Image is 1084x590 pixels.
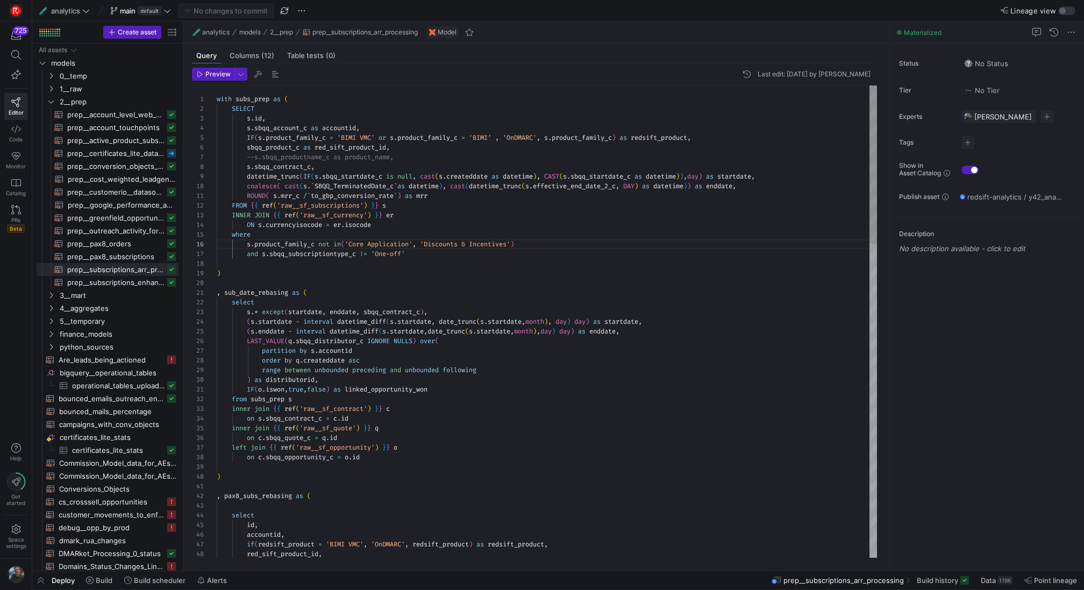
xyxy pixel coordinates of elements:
[37,224,179,237] a: prep__outreach_activity_for_sdrs​​​​​​​​​​
[619,133,627,142] span: as
[495,133,499,142] span: ,
[60,315,177,328] span: 5__temporary
[379,133,386,142] span: or
[443,172,446,181] span: .
[266,133,326,142] span: product_family_c
[461,133,465,142] span: =
[37,44,179,56] div: Press SPACE to select this row.
[450,182,465,190] span: cast
[439,182,443,190] span: )
[438,29,457,36] span: Model
[37,4,92,18] button: 🧪analytics
[967,193,1062,201] span: redsift-analytics / y42_analytics_main / prep__subscriptions_arr_processing
[67,225,165,237] span: prep__outreach_activity_for_sdrs​​​​​​​​​​
[196,52,217,59] span: Query
[394,182,397,190] span: `
[59,393,165,405] span: bounced_emails_outreach_enhanced​​​​​​​​​​
[326,52,336,59] span: (0)
[687,133,691,142] span: ,
[612,133,616,142] span: )
[698,172,702,181] span: )
[37,547,179,560] a: DMARket_Processing_0_status​​​​​​​​​​
[299,172,303,181] span: (
[4,120,27,147] a: Code
[307,191,311,200] span: `
[59,483,177,495] span: Conversions_Objects​​​​​​​​​​
[544,172,559,181] span: CAST
[964,59,973,68] img: No status
[899,162,941,177] span: Show in Asset Catalog
[623,182,634,190] span: DAY
[37,263,179,276] a: prep__subscriptions_arr_processing​​​​​​​​​​
[356,124,360,132] span: ,
[899,60,953,67] span: Status
[961,83,1002,97] button: No tierNo Tier
[525,182,529,190] span: s
[254,162,311,171] span: sbqq_contract_c
[397,191,401,200] span: )
[192,172,204,181] div: 9
[192,162,204,172] div: 8
[4,93,27,120] a: Editor
[59,560,165,573] span: Domains_Status_Changes_Linked_to_Implementation_Projects​​​​​​​​​​
[273,95,281,103] span: as
[6,536,26,549] span: Space settings
[964,86,1000,95] span: No Tier
[311,191,394,200] span: to_gbp_conversion_rate
[318,172,322,181] span: .
[37,457,179,470] a: Commission_Model_data_for_AEs_and_SDRs_aeoutput​​​​​​​​​​
[277,182,281,190] span: (
[37,69,179,82] div: Press SPACE to select this row.
[537,133,540,142] span: ,
[9,455,23,461] span: Help
[964,112,972,121] img: https://storage.googleapis.com/y42-prod-data-exchange/images/6IdsliWYEjCj6ExZYNtk9pMT8U8l8YHLguyz...
[284,95,288,103] span: (
[37,521,179,534] a: debug__opp_by_prod​​​​​​​​​​
[59,522,165,534] span: debug__opp_by_prod​​​​​​​​​​
[67,276,165,289] span: prep__subscriptions_enhanced​​​​​​​​​​
[192,29,200,36] span: 🧪
[266,191,269,200] span: (
[118,29,156,36] span: Create asset
[429,29,436,35] img: undefined
[4,26,27,45] button: 725
[9,109,24,116] span: Editor
[311,162,315,171] span: ,
[4,201,27,237] a: PRsBeta
[37,108,179,121] div: Press SPACE to select this row.
[904,29,942,37] span: Materialized
[37,56,179,69] div: Press SPACE to select this row.
[4,563,27,586] button: https://storage.googleapis.com/y42-prod-data-exchange/images/6IdsliWYEjCj6ExZYNtk9pMT8U8l8YHLguyz...
[37,121,179,134] div: Press SPACE to select this row.
[1034,576,1077,585] span: Point lineage
[37,534,179,547] a: dmark_rua_changes​​​​​​​​​​
[37,379,179,392] a: operational_tables_uploaded_conversions​​​​​​​​​
[676,172,680,181] span: )
[322,172,382,181] span: sbqq_startdate_c
[548,133,552,142] span: .
[281,191,299,200] span: mrr_c
[60,289,177,302] span: 3__mart
[59,470,177,482] span: Commission_Model_data_for_AEs_and_SDRs_sdroutput​​​​​​​​​​
[37,508,179,521] a: customer_movements_to_enforcement​​​​​​​​​​
[37,444,179,457] a: certificates_lite_stats​​​​​​​​​
[303,143,311,152] span: as
[37,366,179,379] div: Press SPACE to select this row.
[60,431,177,444] span: certificates_lite_stats​​​​​​​​
[9,136,23,143] span: Code
[60,83,177,95] span: 1__raw
[67,264,165,276] span: prep__subscriptions_arr_processing​​​​​​​​​​
[412,172,416,181] span: ,
[134,576,186,585] span: Build scheduler
[397,172,412,181] span: null
[533,182,616,190] span: effective_end_date_2_c
[72,444,165,457] span: certificates_lite_stats​​​​​​​​​
[631,133,687,142] span: redsift_product
[37,237,179,250] a: prep__pax8_orders​​​​​​​​​​
[51,6,80,15] span: analytics
[254,133,258,142] span: (
[706,172,714,181] span: as
[976,571,1017,589] button: Data119K
[59,496,165,508] span: cs_crosssell_opportunities​​​​​​​​​​
[634,172,642,181] span: as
